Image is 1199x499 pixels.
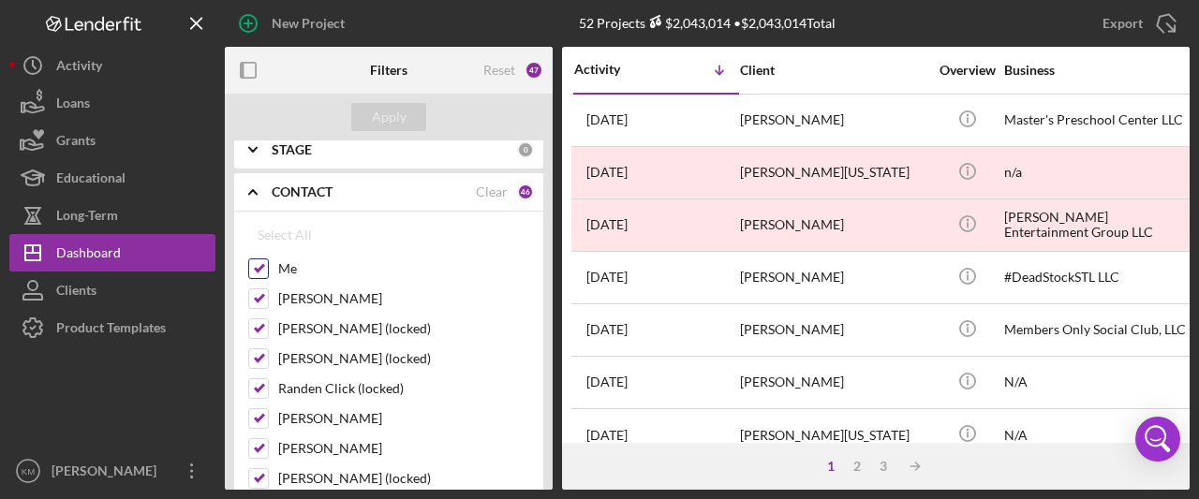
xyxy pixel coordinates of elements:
div: Clients [56,272,96,314]
div: Activity [56,47,102,89]
button: New Project [225,5,363,42]
div: Open Intercom Messenger [1135,417,1180,462]
button: Educational [9,159,215,197]
b: CONTACT [272,184,333,199]
div: N/A [1004,358,1192,407]
label: Me [278,259,529,278]
div: Apply [372,103,407,131]
div: Product Templates [56,309,166,351]
button: Clients [9,272,215,309]
button: Grants [9,122,215,159]
button: Loans [9,84,215,122]
b: STAGE [272,142,312,157]
div: [PERSON_NAME][US_STATE] [740,148,927,198]
div: [PERSON_NAME] Entertainment Group LLC [1004,200,1192,250]
label: [PERSON_NAME] [278,409,529,428]
div: [PERSON_NAME] [740,95,927,145]
div: #DeadStockSTL LLC [1004,253,1192,302]
div: Activity [574,62,657,77]
div: 47 [525,61,543,80]
div: $2,043,014 [645,15,731,31]
div: [PERSON_NAME] [47,452,169,494]
button: Dashboard [9,234,215,272]
div: 46 [517,183,534,200]
div: Clear [476,184,508,199]
b: Filters [370,63,407,78]
label: [PERSON_NAME] [278,439,529,458]
div: N/A [1004,410,1192,460]
div: Members Only Social Club, LLC [1004,305,1192,355]
div: Client [740,63,927,78]
button: KM[PERSON_NAME] [9,452,215,490]
button: Export [1084,5,1190,42]
div: 52 Projects • $2,043,014 Total [579,15,836,31]
label: [PERSON_NAME] (locked) [278,349,529,368]
div: n/a [1004,148,1192,198]
div: [PERSON_NAME] [740,358,927,407]
div: Select All [258,216,312,254]
div: 2 [844,459,870,474]
button: Product Templates [9,309,215,346]
div: [PERSON_NAME] [740,253,927,302]
label: [PERSON_NAME] (locked) [278,469,529,488]
label: [PERSON_NAME] (locked) [278,319,529,338]
div: Dashboard [56,234,121,276]
div: Overview [932,63,1002,78]
button: Activity [9,47,215,84]
div: Export [1103,5,1143,42]
div: [PERSON_NAME][US_STATE] [740,410,927,460]
label: [PERSON_NAME] [278,289,529,308]
button: Long-Term [9,197,215,234]
time: 2025-08-06 16:28 [586,165,628,180]
div: [PERSON_NAME] [740,200,927,250]
div: 1 [818,459,844,474]
div: Business [1004,63,1192,78]
time: 2025-04-21 15:44 [586,428,628,443]
div: Educational [56,159,126,201]
div: Grants [56,122,96,164]
div: Long-Term [56,197,118,239]
button: Apply [351,103,426,131]
text: KM [22,466,35,477]
div: 3 [870,459,896,474]
div: [PERSON_NAME] [740,305,927,355]
label: Randen Click (locked) [278,379,529,398]
time: 2025-06-26 14:45 [586,270,628,285]
time: 2025-05-30 16:16 [586,322,628,337]
time: 2025-04-22 20:34 [586,374,628,389]
div: 0 [517,141,534,158]
div: Master's Preschool Center LLC [1004,95,1192,145]
div: Loans [56,84,90,126]
time: 2025-09-12 19:21 [586,112,628,127]
time: 2025-07-23 16:08 [586,217,628,232]
div: New Project [272,5,345,42]
div: Reset [483,63,515,78]
button: Select All [248,216,321,254]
